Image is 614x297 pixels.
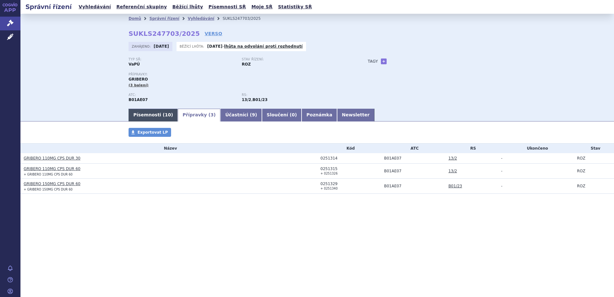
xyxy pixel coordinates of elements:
a: Domů [129,16,141,21]
span: - [501,169,502,173]
p: RS: [242,93,349,97]
a: Účastníci (9) [220,109,262,121]
a: Poznámka [302,109,337,121]
strong: VaPÚ [129,62,140,66]
a: Přípravky (3) [178,109,220,121]
a: Písemnosti SŘ [207,3,248,11]
strong: DABIGATRAN-ETEXILÁT [129,98,148,102]
a: GRIBERO 110MG CPS DUR 30 [24,156,80,160]
h3: Tagy [368,58,378,65]
a: GRIBERO 110MG CPS DUR 60 [24,167,80,171]
th: Kód [317,144,381,153]
span: Zahájeno: [132,44,152,49]
td: DABIGATRAN-ETEXILÁT [381,164,445,179]
a: lhůta na odvolání proti rozhodnutí [224,44,303,49]
span: 3 [210,112,214,117]
small: + 0251340 [320,187,338,190]
p: Přípravky: [129,73,355,76]
th: Ukončeno [498,144,574,153]
a: Moje SŘ [249,3,274,11]
strong: [DATE] [154,44,169,49]
a: GRIBERO 150MG CPS DUR 60 [24,182,80,186]
td: DABIGATRAN-ETEXILÁT [381,179,445,194]
a: 13/2 [448,169,457,173]
h2: Správní řízení [20,2,77,11]
a: Referenční skupiny [114,3,169,11]
strong: [DATE] [207,44,223,49]
a: + [381,59,387,64]
div: 0251315 [320,167,381,171]
a: Exportovat LP [129,128,171,137]
a: B01/23 [448,184,462,188]
div: 0251329 [320,182,381,186]
span: Exportovat LP [138,130,168,135]
td: DABIGATRAN-ETEXILÁT [381,153,445,164]
span: Běžící lhůta: [180,44,206,49]
p: - [207,44,303,49]
span: (3 balení) [129,83,149,87]
p: Typ SŘ: [129,58,235,61]
th: Název [20,144,317,153]
a: Písemnosti (10) [129,109,178,121]
a: Vyhledávání [77,3,113,11]
a: Správní řízení [149,16,179,21]
span: 0 [292,112,295,117]
strong: ROZ [242,62,251,66]
th: ATC [381,144,445,153]
span: 10 [165,112,171,117]
small: + GRIBERO 150MG CPS DUR 60 [24,188,73,191]
p: Stav řízení: [242,58,349,61]
a: VERSO [205,30,222,37]
a: Statistiky SŘ [276,3,314,11]
span: - [501,156,502,160]
a: Sloučení (0) [262,109,302,121]
a: Běžící lhůty [170,3,205,11]
td: ROZ [574,153,614,164]
td: ROZ [574,164,614,179]
span: GRIBERO [129,77,148,82]
td: ROZ [574,179,614,194]
div: 0251314 [320,156,381,160]
small: + GRIBERO 110MG CPS DUR 60 [24,173,73,176]
a: 13/2 [448,156,457,160]
th: RS [445,144,498,153]
div: , [242,93,355,103]
strong: SUKLS247703/2025 [129,30,200,37]
span: 9 [252,112,255,117]
strong: gatrany a xabany vyšší síly [253,98,268,102]
a: Newsletter [337,109,374,121]
li: SUKLS247703/2025 [223,14,269,23]
small: + 0251326 [320,172,338,175]
strong: léčiva k terapii nebo k profylaxi tromboembolických onemocnění, přímé inhibitory faktoru Xa a tro... [242,98,251,102]
th: Stav [574,144,614,153]
a: Vyhledávání [188,16,214,21]
span: - [501,184,502,188]
p: ATC: [129,93,235,97]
